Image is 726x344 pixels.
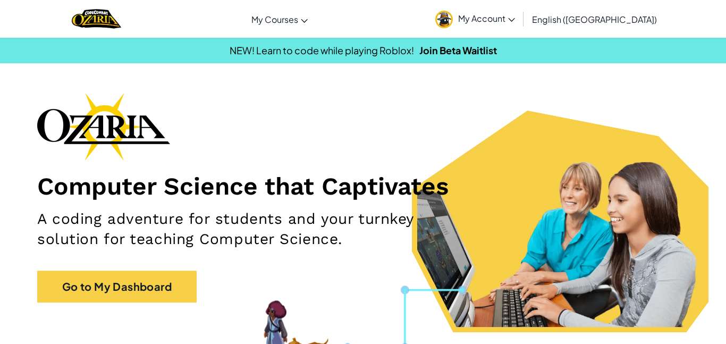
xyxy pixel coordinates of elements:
a: My Account [430,2,520,36]
span: My Courses [251,14,298,25]
h1: Computer Science that Captivates [37,171,689,201]
img: Home [72,8,121,30]
a: My Courses [246,5,313,33]
span: NEW! Learn to code while playing Roblox! [230,44,414,56]
img: avatar [435,11,453,28]
a: Ozaria by CodeCombat logo [72,8,121,30]
span: English ([GEOGRAPHIC_DATA]) [532,14,657,25]
a: Go to My Dashboard [37,271,197,303]
a: English ([GEOGRAPHIC_DATA]) [527,5,662,33]
span: My Account [458,13,515,24]
a: Join Beta Waitlist [419,44,497,56]
h2: A coding adventure for students and your turnkey solution for teaching Computer Science. [37,209,474,249]
img: Ozaria branding logo [37,93,170,161]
